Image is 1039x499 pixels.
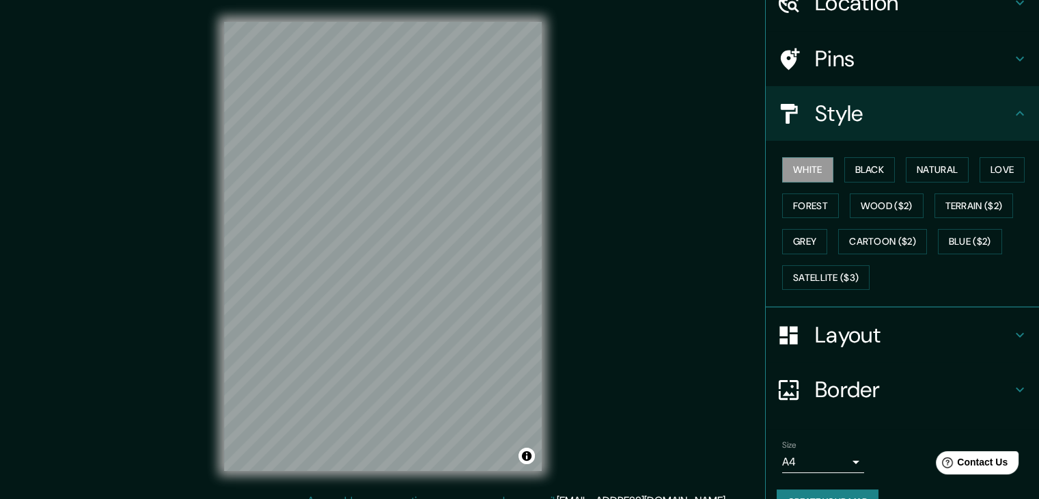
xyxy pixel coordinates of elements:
h4: Style [815,100,1012,127]
div: Style [766,86,1039,141]
h4: Border [815,376,1012,403]
button: Satellite ($3) [782,265,870,291]
canvas: Map [224,22,542,471]
button: Blue ($2) [938,229,1002,254]
button: Cartoon ($2) [838,229,927,254]
div: Border [766,362,1039,417]
button: White [782,157,833,183]
button: Love [980,157,1025,183]
div: A4 [782,451,864,473]
label: Size [782,440,796,451]
button: Terrain ($2) [934,193,1014,219]
button: Toggle attribution [518,448,535,464]
button: Forest [782,193,839,219]
button: Black [844,157,896,183]
div: Layout [766,308,1039,362]
h4: Pins [815,45,1012,72]
button: Wood ($2) [850,193,924,219]
h4: Layout [815,321,1012,349]
div: Pins [766,31,1039,86]
button: Grey [782,229,827,254]
button: Natural [906,157,969,183]
iframe: Help widget launcher [917,446,1024,484]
